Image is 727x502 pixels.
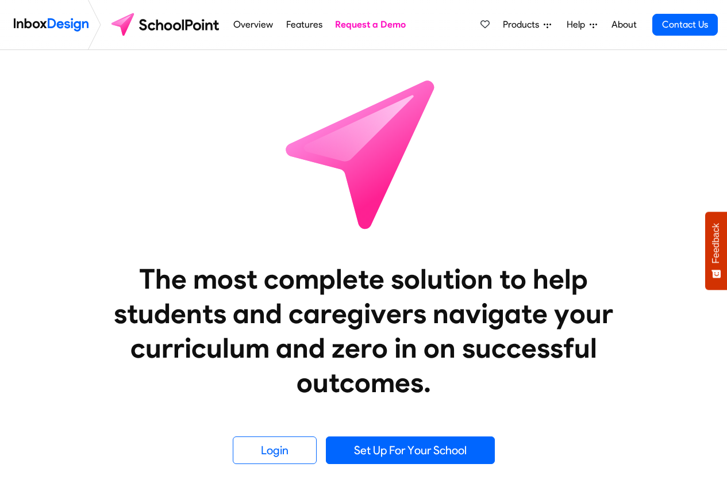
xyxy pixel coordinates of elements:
[652,14,718,36] a: Contact Us
[233,436,317,464] a: Login
[711,223,721,263] span: Feedback
[332,13,409,36] a: Request a Demo
[503,18,544,32] span: Products
[326,436,495,464] a: Set Up For Your School
[608,13,640,36] a: About
[705,212,727,290] button: Feedback - Show survey
[106,11,227,39] img: schoolpoint logo
[230,13,276,36] a: Overview
[91,262,637,400] heading: The most complete solution to help students and caregivers navigate your curriculum and zero in o...
[562,13,602,36] a: Help
[567,18,590,32] span: Help
[260,50,467,257] img: icon_schoolpoint.svg
[498,13,556,36] a: Products
[283,13,325,36] a: Features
